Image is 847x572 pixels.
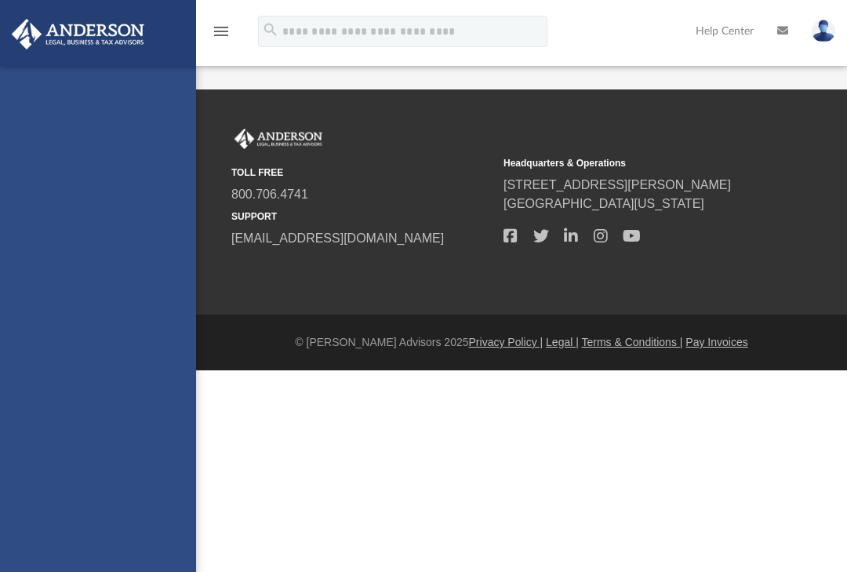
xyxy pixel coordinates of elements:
[231,129,325,149] img: Anderson Advisors Platinum Portal
[546,336,579,348] a: Legal |
[231,231,444,245] a: [EMAIL_ADDRESS][DOMAIN_NAME]
[812,20,835,42] img: User Pic
[685,336,747,348] a: Pay Invoices
[262,21,279,38] i: search
[503,197,704,210] a: [GEOGRAPHIC_DATA][US_STATE]
[469,336,543,348] a: Privacy Policy |
[212,30,231,41] a: menu
[212,22,231,41] i: menu
[503,156,765,170] small: Headquarters & Operations
[196,334,847,351] div: © [PERSON_NAME] Advisors 2025
[231,209,493,224] small: SUPPORT
[231,188,308,201] a: 800.706.4741
[7,19,149,49] img: Anderson Advisors Platinum Portal
[503,178,731,191] a: [STREET_ADDRESS][PERSON_NAME]
[582,336,683,348] a: Terms & Conditions |
[231,166,493,180] small: TOLL FREE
